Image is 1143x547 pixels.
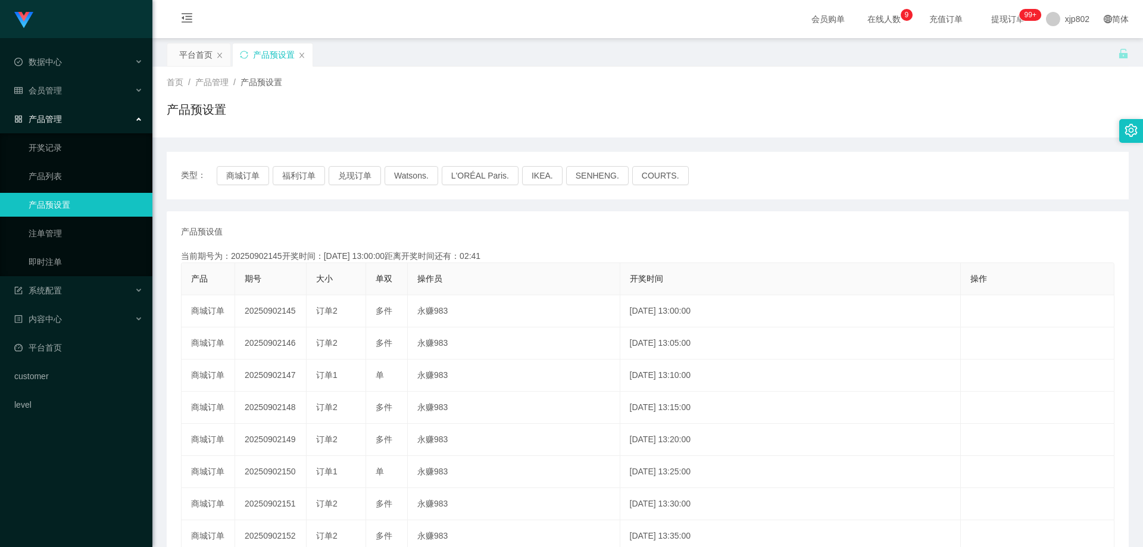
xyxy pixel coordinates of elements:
[29,221,143,245] a: 注单管理
[620,295,961,327] td: [DATE] 13:00:00
[245,274,261,283] span: 期号
[29,164,143,188] a: 产品列表
[181,166,217,185] span: 类型：
[376,306,392,315] span: 多件
[385,166,438,185] button: Watsons.
[14,57,62,67] span: 数据中心
[408,392,620,424] td: 永赚983
[970,274,987,283] span: 操作
[167,77,183,87] span: 首页
[316,499,338,508] span: 订单2
[417,274,442,283] span: 操作员
[14,86,62,95] span: 会员管理
[235,488,307,520] td: 20250902151
[620,456,961,488] td: [DATE] 13:25:00
[376,370,384,380] span: 单
[182,488,235,520] td: 商城订单
[235,327,307,360] td: 20250902146
[253,43,295,66] div: 产品预设置
[620,360,961,392] td: [DATE] 13:10:00
[316,531,338,540] span: 订单2
[182,327,235,360] td: 商城订单
[191,274,208,283] span: 产品
[195,77,229,87] span: 产品管理
[620,327,961,360] td: [DATE] 13:05:00
[179,43,213,66] div: 平台首页
[316,467,338,476] span: 订单1
[167,101,226,118] h1: 产品预设置
[923,15,969,23] span: 充值订单
[408,488,620,520] td: 永赚983
[235,456,307,488] td: 20250902150
[181,250,1114,262] div: 当前期号为：20250902145开奖时间：[DATE] 13:00:00距离开奖时间还有：02:41
[14,286,23,295] i: 图标: form
[630,274,663,283] span: 开奖时间
[861,15,907,23] span: 在线人数
[14,12,33,29] img: logo.9652507e.png
[235,392,307,424] td: 20250902148
[620,424,961,456] td: [DATE] 13:20:00
[29,136,143,160] a: 开奖记录
[273,166,325,185] button: 福利订单
[298,52,305,59] i: 图标: close
[408,327,620,360] td: 永赚983
[442,166,519,185] button: L'ORÉAL Paris.
[904,9,908,21] p: 9
[316,274,333,283] span: 大小
[408,295,620,327] td: 永赚983
[216,52,223,59] i: 图标: close
[14,114,62,124] span: 产品管理
[376,531,392,540] span: 多件
[316,306,338,315] span: 订单2
[376,467,384,476] span: 单
[522,166,563,185] button: IKEA.
[235,424,307,456] td: 20250902149
[376,499,392,508] span: 多件
[14,315,23,323] i: 图标: profile
[217,166,269,185] button: 商城订单
[316,435,338,444] span: 订单2
[240,51,248,59] i: 图标: sync
[14,86,23,95] i: 图标: table
[1020,9,1041,21] sup: 252
[182,360,235,392] td: 商城订单
[985,15,1030,23] span: 提现订单
[1125,124,1138,137] i: 图标: setting
[316,402,338,412] span: 订单2
[14,314,62,324] span: 内容中心
[182,295,235,327] td: 商城订单
[29,193,143,217] a: 产品预设置
[181,226,223,238] span: 产品预设值
[329,166,381,185] button: 兑现订单
[233,77,236,87] span: /
[620,488,961,520] td: [DATE] 13:30:00
[182,456,235,488] td: 商城订单
[408,360,620,392] td: 永赚983
[376,435,392,444] span: 多件
[235,295,307,327] td: 20250902145
[14,336,143,360] a: 图标: dashboard平台首页
[167,1,207,39] i: 图标: menu-fold
[901,9,913,21] sup: 9
[188,77,190,87] span: /
[620,392,961,424] td: [DATE] 13:15:00
[408,424,620,456] td: 永赚983
[376,338,392,348] span: 多件
[14,393,143,417] a: level
[29,250,143,274] a: 即时注单
[316,338,338,348] span: 订单2
[376,274,392,283] span: 单双
[632,166,689,185] button: COURTS.
[408,456,620,488] td: 永赚983
[14,58,23,66] i: 图标: check-circle-o
[1104,15,1112,23] i: 图标: global
[182,424,235,456] td: 商城订单
[1118,48,1129,59] i: 图标: unlock
[316,370,338,380] span: 订单1
[566,166,629,185] button: SENHENG.
[376,402,392,412] span: 多件
[14,286,62,295] span: 系统配置
[241,77,282,87] span: 产品预设置
[182,392,235,424] td: 商城订单
[14,364,143,388] a: customer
